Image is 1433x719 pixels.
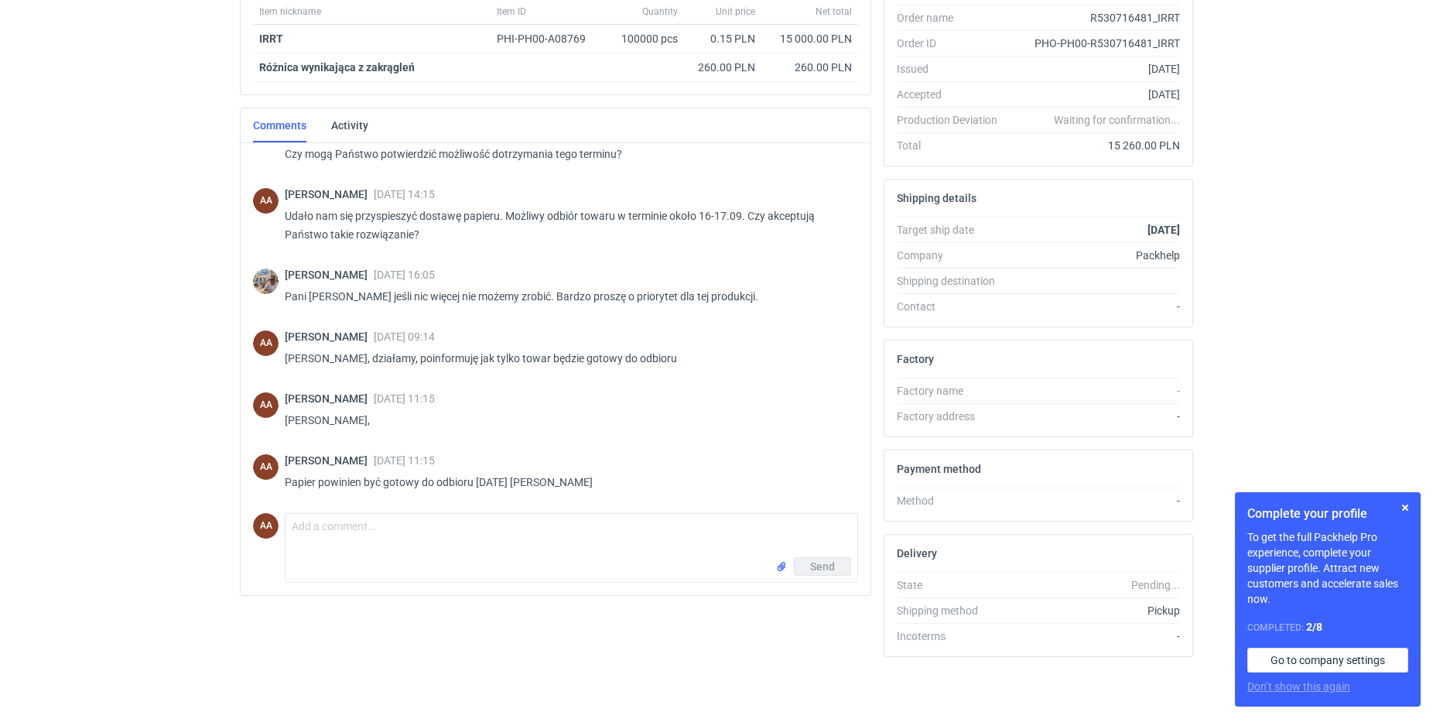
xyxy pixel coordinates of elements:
div: 0.15 PLN [690,31,755,46]
div: Company [897,248,1010,263]
span: [DATE] 14:15 [374,188,435,200]
h2: Delivery [897,547,937,560]
span: [DATE] 11:15 [374,454,435,467]
div: [DATE] [1010,87,1180,102]
span: [DATE] 16:05 [374,269,435,281]
div: Factory address [897,409,1010,424]
div: State [897,577,1010,593]
div: Pickup [1010,603,1180,618]
div: 260.00 PLN [690,60,755,75]
div: Agnieszka Andrzejewska [253,454,279,480]
div: Production Deviation [897,112,1010,128]
div: Method [897,493,1010,508]
em: Pending... [1131,579,1180,591]
div: - [1010,299,1180,314]
div: 15 260.00 PLN [1010,138,1180,153]
span: [PERSON_NAME] [285,330,374,343]
h2: Factory [897,353,934,365]
strong: IRRT [259,33,283,45]
button: Skip for now [1396,498,1414,517]
a: Go to company settings [1247,648,1408,673]
div: 100000 pcs [607,25,684,53]
figcaption: AA [253,330,279,356]
div: [DATE] [1010,61,1180,77]
div: R530716481_IRRT [1010,10,1180,26]
button: Send [794,557,851,576]
strong: [DATE] [1147,224,1180,236]
img: Michał Palasek [253,269,279,294]
span: Item ID [497,5,526,18]
div: Total [897,138,1010,153]
a: Activity [331,108,368,142]
span: [PERSON_NAME] [285,188,374,200]
div: Agnieszka Andrzejewska [253,513,279,539]
p: [PERSON_NAME], działamy, poinformuję jak tylko towar będzie gotowy do odbioru [285,349,846,368]
div: 260.00 PLN [768,60,852,75]
figcaption: AA [253,513,279,539]
span: [PERSON_NAME] [285,454,374,467]
div: 15 000.00 PLN [768,31,852,46]
h2: Payment method [897,463,981,475]
figcaption: AA [253,392,279,418]
strong: Różnica wynikająca z zakrągleń [259,61,415,74]
div: Factory name [897,383,1010,399]
p: Papier powinien być gotowy do odbioru [DATE] [PERSON_NAME] [285,473,846,491]
div: Incoterms [897,628,1010,644]
span: [DATE] 11:15 [374,392,435,405]
strong: 2 / 8 [1306,621,1322,633]
div: Contact [897,299,1010,314]
span: Quantity [642,5,678,18]
p: Pani [PERSON_NAME] jeśli nic więcej nie możemy zrobić. Bardzo proszę o priorytet dla tej produkcji. [285,287,846,306]
div: Issued [897,61,1010,77]
span: [PERSON_NAME] [285,269,374,281]
div: Shipping method [897,603,1010,618]
span: [DATE] 09:14 [374,330,435,343]
figcaption: AA [253,454,279,480]
div: - [1010,493,1180,508]
em: Waiting for confirmation... [1054,112,1180,128]
div: PHO-PH00-R530716481_IRRT [1010,36,1180,51]
div: Completed: [1247,619,1408,635]
div: Order name [897,10,1010,26]
p: Udało nam się przyspieszyć dostawę papieru. Możliwy odbiór towaru w terminie około 16-17.09. Czy ... [285,207,846,244]
h1: Complete your profile [1247,505,1408,523]
div: Agnieszka Andrzejewska [253,188,279,214]
button: Don’t show this again [1247,679,1350,694]
a: Comments [253,108,306,142]
div: PHI-PH00-A08769 [497,31,600,46]
div: Accepted [897,87,1010,102]
div: Target ship date [897,222,1010,238]
div: Packhelp [1010,248,1180,263]
span: Net total [816,5,852,18]
div: Agnieszka Andrzejewska [253,392,279,418]
p: [PERSON_NAME], [285,411,846,430]
div: - [1010,628,1180,644]
div: Order ID [897,36,1010,51]
div: - [1010,383,1180,399]
span: Unit price [716,5,755,18]
div: - [1010,409,1180,424]
span: Item nickname [259,5,321,18]
span: Send [810,561,835,572]
div: Shipping destination [897,273,1010,289]
h2: Shipping details [897,192,976,204]
div: Agnieszka Andrzejewska [253,330,279,356]
span: [PERSON_NAME] [285,392,374,405]
p: To get the full Packhelp Pro experience, complete your supplier profile. Attract new customers an... [1247,529,1408,607]
figcaption: AA [253,188,279,214]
